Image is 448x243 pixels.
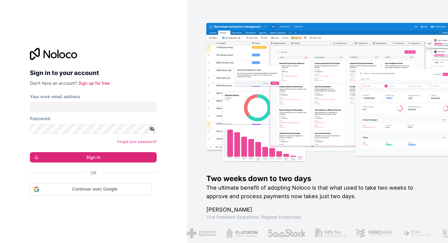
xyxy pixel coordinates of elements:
label: Your work email address [30,94,80,100]
h2: The ultimate benefit of adopting Noloco is that what used to take two weeks to approve and proces... [206,184,429,201]
span: Or [90,170,96,176]
div: Continuer avec Google [30,183,152,195]
img: /assets/fergmar-CudnrXN5.png [343,228,380,238]
h1: [PERSON_NAME] [206,205,429,214]
a: Sign up for free [78,80,110,86]
img: /assets/flatiron-C8eUkumj.png [213,228,245,238]
img: /assets/gbstax-C-GtDUiK.png [302,228,333,238]
label: Password [30,116,50,122]
input: Password [30,124,157,134]
img: /assets/american-red-cross-BAupjrZR.png [174,228,203,238]
img: /assets/fiera-fwj2N5v4.png [390,228,419,238]
button: Sign in [30,152,157,163]
img: /assets/saastock-C6Zbiodz.png [254,228,293,238]
span: Don't have an account? [30,80,77,86]
input: Email address [30,102,157,112]
h1: Two weeks down to two days [206,174,429,184]
h2: Sign in to your account [30,67,157,78]
h1: Vice President Operations , Fergmar Enterprises [206,214,429,220]
span: Continuer avec Google [42,186,148,192]
a: Forgot your password? [117,139,157,144]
